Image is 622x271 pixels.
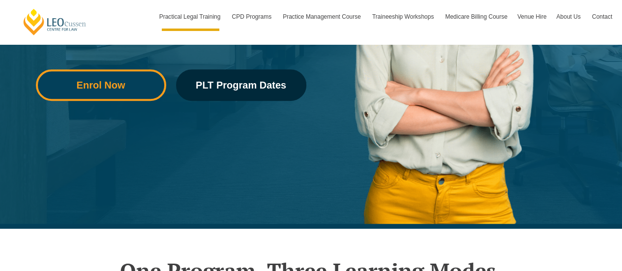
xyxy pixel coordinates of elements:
a: Traineeship Workshops [367,2,440,31]
a: Practice Management Course [278,2,367,31]
a: Practical Legal Training [154,2,227,31]
a: PLT Program Dates [176,69,306,101]
span: Enrol Now [77,80,125,90]
a: About Us [551,2,587,31]
a: CPD Programs [227,2,278,31]
a: [PERSON_NAME] Centre for Law [22,8,88,36]
a: Medicare Billing Course [440,2,512,31]
span: PLT Program Dates [196,80,286,90]
a: Enrol Now [36,69,166,101]
a: Venue Hire [512,2,551,31]
a: Contact [587,2,617,31]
